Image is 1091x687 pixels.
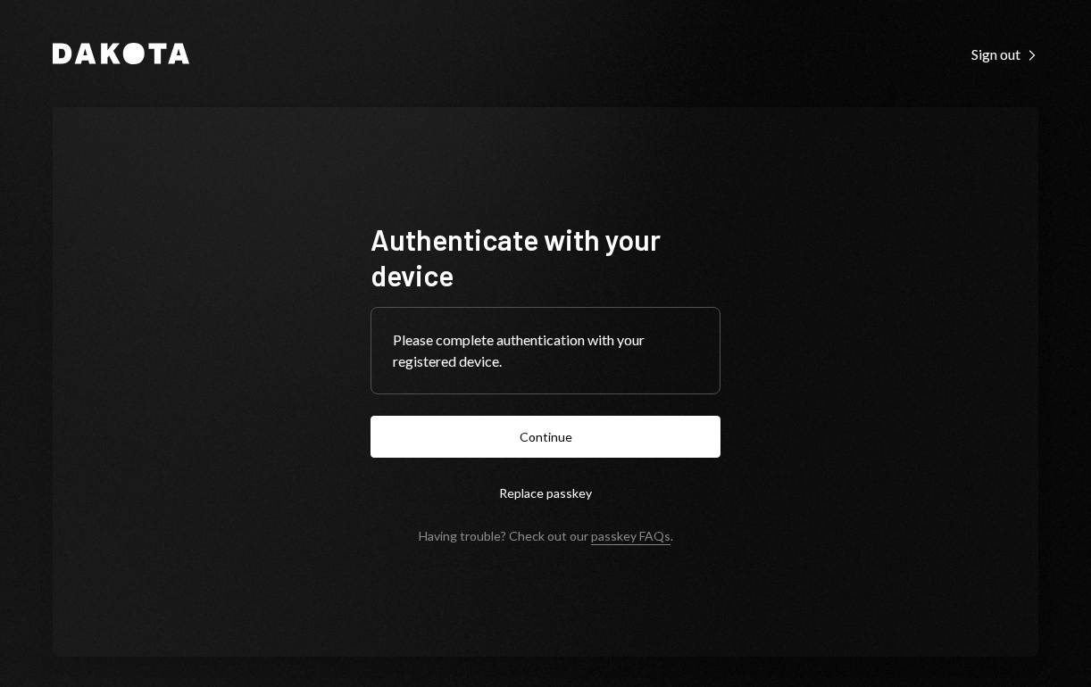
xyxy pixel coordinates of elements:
[971,44,1038,63] a: Sign out
[371,472,720,514] button: Replace passkey
[371,416,720,458] button: Continue
[591,528,670,545] a: passkey FAQs
[371,221,720,293] h1: Authenticate with your device
[393,329,698,372] div: Please complete authentication with your registered device.
[971,46,1038,63] div: Sign out
[419,528,673,543] div: Having trouble? Check out our .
